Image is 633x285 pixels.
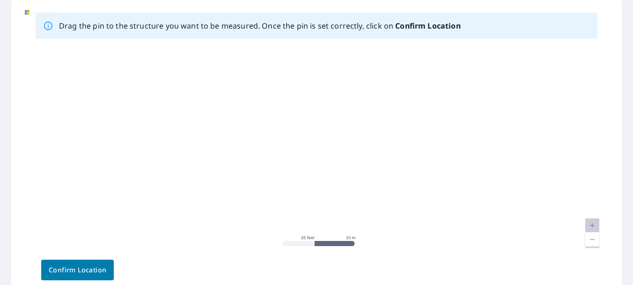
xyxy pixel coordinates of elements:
a: Current Level 20, Zoom Out [585,232,599,247]
span: Confirm Location [49,264,106,276]
b: Confirm Location [395,21,460,31]
p: Drag the pin to the structure you want to be measured. Once the pin is set correctly, click on [59,20,461,31]
button: Confirm Location [41,260,114,280]
a: Current Level 20, Zoom In Disabled [585,218,599,232]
